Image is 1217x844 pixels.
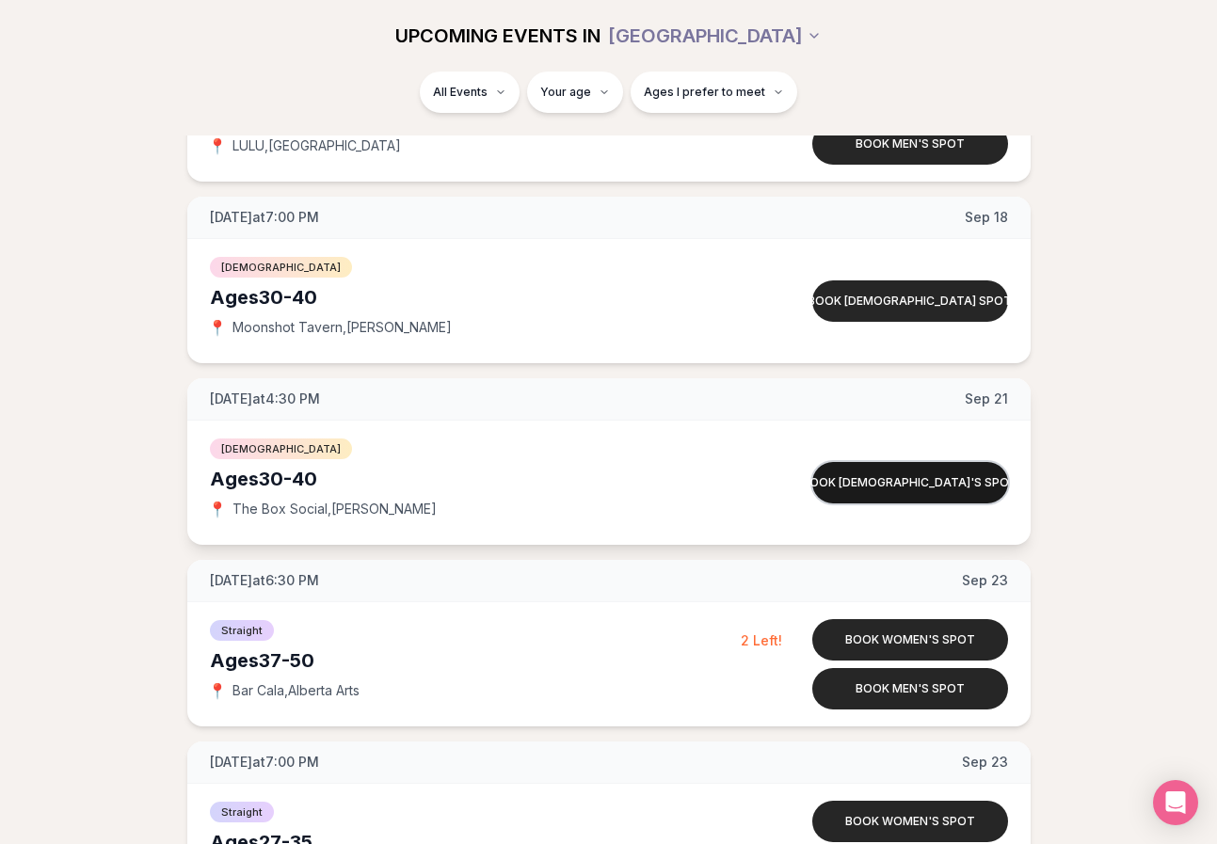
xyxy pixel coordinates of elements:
[1153,780,1198,825] div: Open Intercom Messenger
[962,571,1008,590] span: Sep 23
[608,15,822,56] button: [GEOGRAPHIC_DATA]
[965,208,1008,227] span: Sep 18
[965,390,1008,408] span: Sep 21
[210,138,225,153] span: 📍
[210,647,741,674] div: Ages 37-50
[210,438,352,459] span: [DEMOGRAPHIC_DATA]
[210,802,274,822] span: Straight
[540,85,591,100] span: Your age
[812,801,1008,842] button: Book women's spot
[812,619,1008,661] button: Book women's spot
[420,72,520,113] button: All Events
[395,23,600,49] span: UPCOMING EVENTS IN
[210,753,319,772] span: [DATE] at 7:00 PM
[232,500,437,518] span: The Box Social , [PERSON_NAME]
[644,85,765,100] span: Ages I prefer to meet
[433,85,488,100] span: All Events
[232,136,401,155] span: LULU , [GEOGRAPHIC_DATA]
[210,257,352,278] span: [DEMOGRAPHIC_DATA]
[232,318,452,337] span: Moonshot Tavern , [PERSON_NAME]
[812,123,1008,165] button: Book men's spot
[210,620,274,641] span: Straight
[210,571,319,590] span: [DATE] at 6:30 PM
[527,72,623,113] button: Your age
[812,280,1008,322] button: Book [DEMOGRAPHIC_DATA] spot
[741,632,782,648] span: 2 Left!
[210,320,225,335] span: 📍
[631,72,797,113] button: Ages I prefer to meet
[812,462,1008,503] button: Book [DEMOGRAPHIC_DATA]'s spot
[210,683,225,698] span: 📍
[210,466,741,492] div: Ages 30-40
[210,284,741,311] div: Ages 30-40
[210,390,320,408] span: [DATE] at 4:30 PM
[232,681,360,700] span: Bar Cala , Alberta Arts
[812,668,1008,709] button: Book men's spot
[210,208,319,227] span: [DATE] at 7:00 PM
[962,753,1008,772] span: Sep 23
[210,502,225,517] span: 📍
